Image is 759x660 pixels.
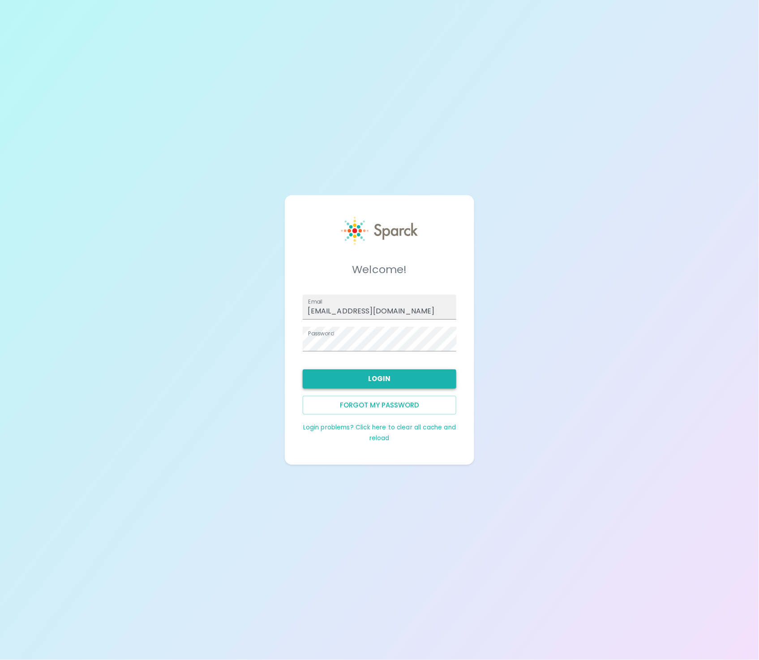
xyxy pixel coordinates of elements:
a: Login problems? Click here to clear all cache and reload [303,423,456,442]
img: Sparck logo [341,217,418,245]
label: Email [308,298,322,305]
h5: Welcome! [303,262,457,277]
button: Login [303,369,457,388]
button: Forgot my password [303,396,457,415]
label: Password [308,330,334,338]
